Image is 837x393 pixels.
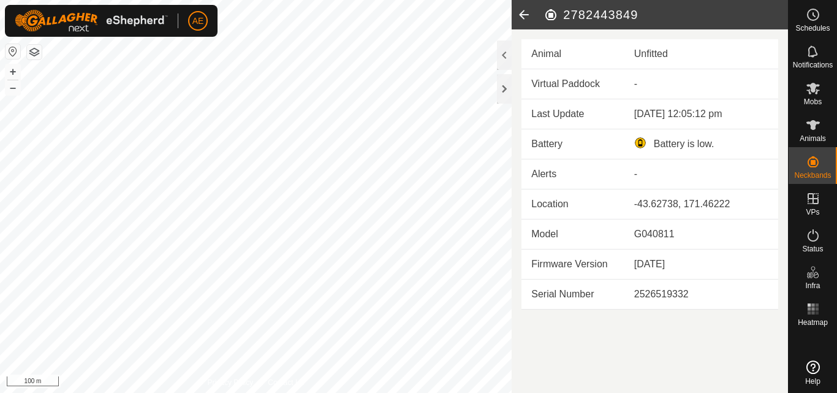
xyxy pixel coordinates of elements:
[634,257,768,272] div: [DATE]
[802,245,823,253] span: Status
[634,287,768,302] div: 2526519332
[521,69,624,99] td: Virtual Paddock
[192,15,204,28] span: AE
[521,129,624,159] td: Battery
[521,159,624,189] td: Alerts
[634,137,768,151] div: Battery is low.
[521,219,624,250] td: Model
[624,159,778,189] td: -
[208,377,254,388] a: Privacy Policy
[6,80,20,95] button: –
[789,356,837,390] a: Help
[634,227,768,242] div: G040811
[521,189,624,219] td: Location
[794,172,831,179] span: Neckbands
[804,98,822,105] span: Mobs
[27,45,42,59] button: Map Layers
[521,250,624,280] td: Firmware Version
[6,64,20,79] button: +
[521,39,624,69] td: Animal
[806,208,819,216] span: VPs
[634,47,768,61] div: Unfitted
[521,99,624,129] td: Last Update
[6,44,20,59] button: Reset Map
[795,25,830,32] span: Schedules
[634,78,637,89] app-display-virtual-paddock-transition: -
[800,135,826,142] span: Animals
[521,280,624,310] td: Serial Number
[543,7,788,22] h2: 2782443849
[634,107,768,121] div: [DATE] 12:05:12 pm
[15,10,168,32] img: Gallagher Logo
[634,197,768,212] div: -43.62738, 171.46222
[805,282,820,289] span: Infra
[798,319,828,326] span: Heatmap
[268,377,304,388] a: Contact Us
[805,378,820,385] span: Help
[793,61,833,69] span: Notifications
